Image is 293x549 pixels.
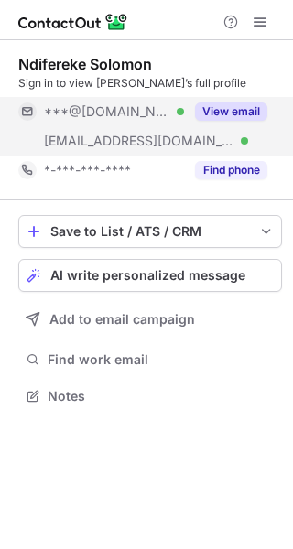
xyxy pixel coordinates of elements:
[18,55,152,73] div: Ndifereke Solomon
[48,351,275,368] span: Find work email
[44,103,170,120] span: ***@[DOMAIN_NAME]
[195,102,267,121] button: Reveal Button
[18,303,282,336] button: Add to email campaign
[48,388,275,404] span: Notes
[18,75,282,91] div: Sign in to view [PERSON_NAME]’s full profile
[18,11,128,33] img: ContactOut v5.3.10
[44,133,234,149] span: [EMAIL_ADDRESS][DOMAIN_NAME]
[18,259,282,292] button: AI write personalized message
[18,215,282,248] button: save-profile-one-click
[50,268,245,283] span: AI write personalized message
[49,312,195,327] span: Add to email campaign
[50,224,250,239] div: Save to List / ATS / CRM
[18,383,282,409] button: Notes
[18,347,282,372] button: Find work email
[195,161,267,179] button: Reveal Button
